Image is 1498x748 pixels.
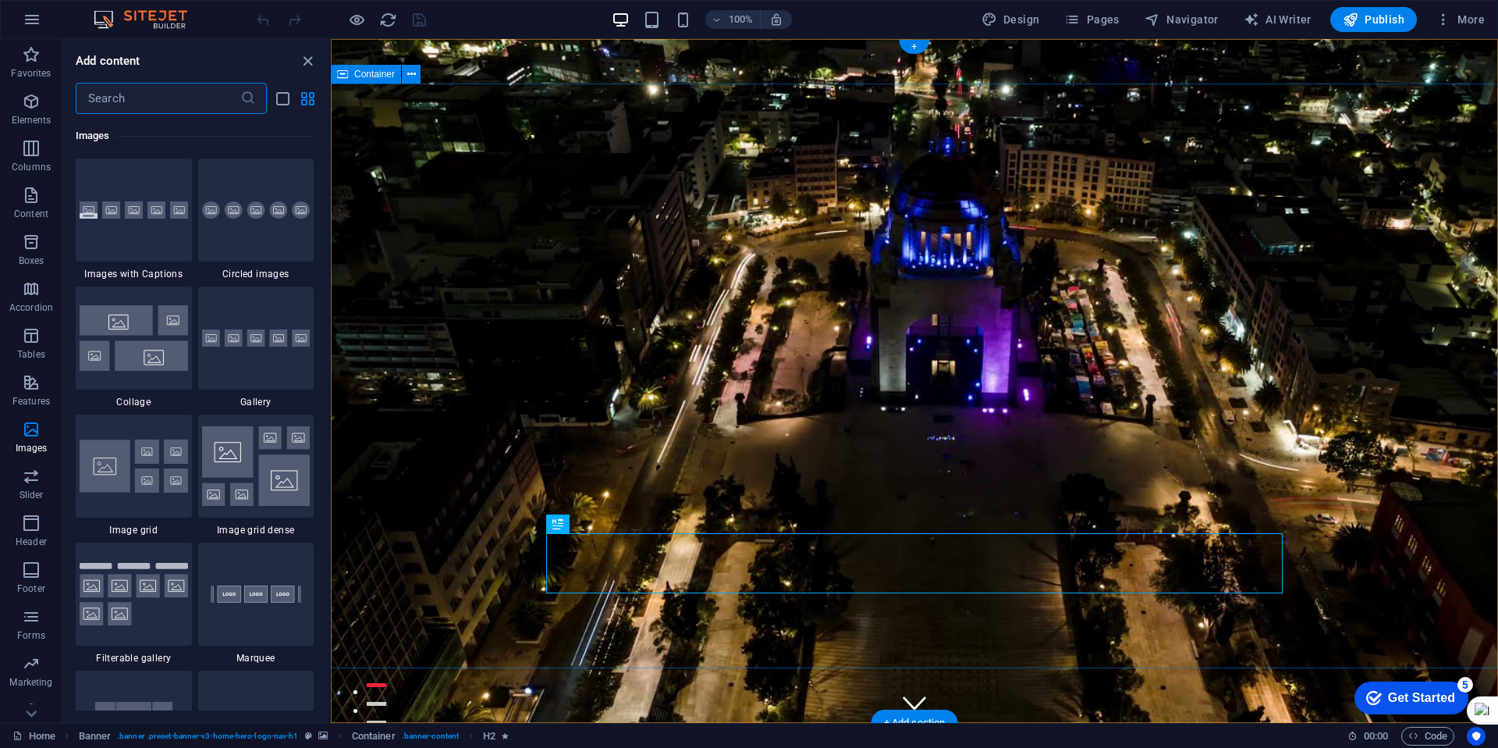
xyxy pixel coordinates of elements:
[115,3,131,19] div: 5
[871,710,958,736] div: + Add section
[202,558,311,630] img: marquee.svg
[198,287,314,408] div: Gallery
[1237,7,1318,32] button: AI Writer
[1436,12,1485,27] span: More
[1347,727,1389,746] h6: Session time
[1330,7,1417,32] button: Publish
[16,442,48,454] p: Images
[16,536,47,548] p: Header
[198,159,314,280] div: Circled images
[79,727,112,746] span: Click to select. Double-click to edit
[899,40,929,54] div: +
[198,396,314,408] span: Gallery
[36,682,55,686] button: 3
[378,10,397,29] button: reload
[19,255,44,267] p: Boxes
[1408,727,1447,746] span: Code
[502,732,509,740] i: Element contains an animation
[305,732,312,740] i: This element is a customizable preset
[12,8,126,41] div: Get Started 5 items remaining, 0% complete
[76,543,192,664] div: Filterable gallery
[20,489,44,501] p: Slider
[1145,12,1219,27] span: Navigator
[1429,7,1491,32] button: More
[202,711,311,734] img: image-series.svg
[36,663,55,667] button: 2
[17,582,45,595] p: Footer
[298,89,317,108] button: grid-view
[198,268,314,280] span: Circled images
[298,52,317,70] button: close panel
[76,83,240,114] input: Search
[12,161,51,173] p: Columns
[483,727,495,746] span: Click to select. Double-click to edit
[1343,12,1404,27] span: Publish
[12,395,50,408] p: Features
[1467,727,1486,746] button: Usercentrics
[76,126,314,145] h6: Images
[80,563,188,626] img: gallery-filterable.svg
[1058,7,1125,32] button: Pages
[36,644,55,648] button: 1
[273,89,292,108] button: list-view
[46,17,113,31] div: Get Started
[76,287,192,408] div: Collage
[202,426,311,506] img: image-grid-dense.svg
[90,10,207,29] img: Editor Logo
[76,396,192,408] span: Collage
[9,676,52,689] p: Marketing
[402,727,459,746] span: . banner-content
[80,305,188,370] img: collage.svg
[12,727,55,746] a: Click to cancel selection. Double-click to open Pages
[14,208,48,220] p: Content
[17,629,45,642] p: Forms
[76,415,192,536] div: Image grid
[76,524,192,536] span: Image grid
[1375,730,1377,742] span: :
[354,69,395,79] span: Container
[80,440,188,493] img: image-grid.svg
[729,10,754,29] h6: 100%
[76,652,192,664] span: Filterable gallery
[117,727,298,746] span: . banner .preset-banner-v3-home-hero-logo-nav-h1
[705,10,761,29] button: 100%
[1364,727,1388,746] span: 00 00
[11,67,51,80] p: Favorites
[202,201,311,219] img: images-circled.svg
[198,543,314,664] div: Marquee
[79,727,509,746] nav: breadcrumb
[198,524,314,536] span: Image grid dense
[80,201,188,219] img: images-with-captions.svg
[9,301,53,314] p: Accordion
[318,732,328,740] i: This element contains a background
[347,10,366,29] button: Click here to leave preview mode and continue editing
[975,7,1046,32] div: Design (Ctrl+Alt+Y)
[352,727,396,746] span: Click to select. Double-click to edit
[1244,12,1312,27] span: AI Writer
[12,114,51,126] p: Elements
[17,348,45,361] p: Tables
[198,652,314,664] span: Marquee
[1138,7,1225,32] button: Navigator
[1064,12,1119,27] span: Pages
[975,7,1046,32] button: Design
[76,52,140,70] h6: Add content
[76,268,192,280] span: Images with Captions
[202,329,311,347] img: gallery.svg
[1401,727,1454,746] button: Code
[379,11,397,29] i: Reload page
[198,415,314,536] div: Image grid dense
[769,12,783,27] i: On resize automatically adjust zoom level to fit chosen device.
[982,12,1040,27] span: Design
[76,159,192,280] div: Images with Captions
